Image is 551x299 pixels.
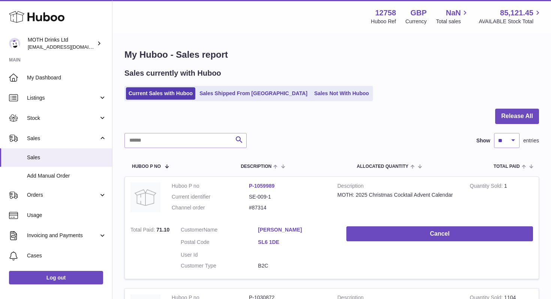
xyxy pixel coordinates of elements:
span: Customer [181,227,204,233]
span: My Dashboard [27,74,106,81]
span: 85,121.45 [500,8,533,18]
a: [PERSON_NAME] [258,226,335,233]
dd: SE-009-1 [249,193,326,200]
strong: Quantity Sold [470,183,504,191]
a: SL6 1DE [258,239,335,246]
a: Log out [9,271,103,284]
span: Huboo P no [132,164,161,169]
span: Total sales [436,18,469,25]
dd: #87314 [249,204,326,211]
strong: Total Paid [130,227,156,235]
dt: Name [181,226,258,235]
img: no-photo.jpg [130,182,160,212]
span: 71.10 [156,227,169,233]
span: AVAILABLE Stock Total [479,18,542,25]
span: Cases [27,252,106,259]
div: MOTH: 2025 Christmas Cocktail Advent Calendar [337,191,458,199]
dt: Channel order [172,204,249,211]
span: Sales [27,154,106,161]
strong: 12758 [375,8,396,18]
img: orders@mothdrinks.com [9,38,20,49]
span: Total paid [494,164,520,169]
span: Listings [27,94,99,102]
div: Huboo Ref [371,18,396,25]
label: Show [476,137,490,144]
span: Usage [27,212,106,219]
span: Stock [27,115,99,122]
dd: B2C [258,262,335,269]
span: NaN [446,8,461,18]
td: 1 [464,177,539,221]
button: Cancel [346,226,533,242]
strong: Description [337,182,458,191]
a: Sales Not With Huboo [311,87,371,100]
dt: Postal Code [181,239,258,248]
span: entries [523,137,539,144]
span: [EMAIL_ADDRESS][DOMAIN_NAME] [28,44,110,50]
a: 85,121.45 AVAILABLE Stock Total [479,8,542,25]
h1: My Huboo - Sales report [124,49,539,61]
h2: Sales currently with Huboo [124,68,221,78]
div: Currency [406,18,427,25]
dt: User Id [181,251,258,259]
a: Current Sales with Huboo [126,87,195,100]
a: P-1059989 [249,183,275,189]
span: Description [241,164,271,169]
strong: GBP [410,8,427,18]
dt: Customer Type [181,262,258,269]
dt: Current identifier [172,193,249,200]
span: Invoicing and Payments [27,232,99,239]
a: NaN Total sales [436,8,469,25]
a: Sales Shipped From [GEOGRAPHIC_DATA] [197,87,310,100]
span: Orders [27,191,99,199]
span: Add Manual Order [27,172,106,179]
span: Sales [27,135,99,142]
span: ALLOCATED Quantity [357,164,409,169]
button: Release All [495,109,539,124]
div: MOTH Drinks Ltd [28,36,95,51]
dt: Huboo P no [172,182,249,190]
